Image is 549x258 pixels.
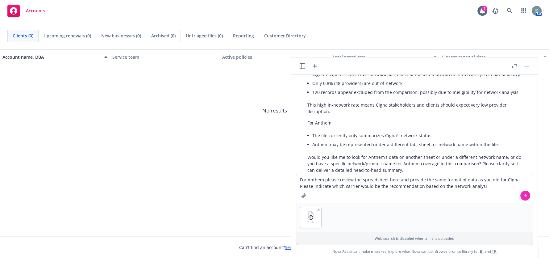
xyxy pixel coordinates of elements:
span: Can't find an account? [239,244,310,251]
li: 120 records appear excluded from the comparison, possibly due to ineligibility for network analysis. [312,88,522,97]
div: Closest renewal date [442,54,540,60]
div: 7 [482,6,487,11]
p: Would you like me to look for Anthem’s data on another sheet or under a different network name, o... [307,154,522,173]
span: Reporting [233,32,254,39]
a: Accounts [5,2,48,19]
div: Total premiums [332,54,430,60]
span: Clients (0) [13,32,33,39]
span: Accounts [26,8,45,13]
button: Closest renewal date [439,49,549,64]
div: Active policies [222,54,327,60]
span: Untriaged files (0) [186,32,223,39]
span: Customer Directory [264,32,306,39]
button: Service team [110,49,220,64]
p: For Anthem: [307,120,522,126]
p: This high in-network rate means Cigna stakeholders and clients should expect very low provider di... [307,102,522,115]
li: Anthem may be represented under a different tab, sheet, or network name within the file. [312,140,522,149]
a: TR [492,249,497,254]
span: New businesses (0) [101,32,141,39]
button: Total premiums [329,49,439,64]
span: Upcoming renewals (0) [44,32,91,39]
a: Search for it [285,244,310,250]
p: Web search is disabled when a file is uploaded [300,236,529,241]
button: Active policies [220,49,330,64]
a: Search [503,5,516,17]
div: Account name, DBA [2,54,101,60]
li: The file currently only summarizes Cigna’s network status. [312,131,522,140]
div: Service team [112,54,217,60]
img: photo [532,6,542,16]
span: Archived (0) [151,32,176,39]
span: Nova Assist can make mistakes. Explore what Nova can do: Browse prompt library for and [294,245,535,258]
textarea: For Anthem please review the spreadsheet here and provide the same format of data as you did for ... [296,174,533,203]
a: BI [480,249,484,254]
a: Report a Bug [489,5,501,17]
li: Only 0.8% (48 providers) are out-of-network. [312,79,522,88]
a: Switch app [518,5,530,17]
